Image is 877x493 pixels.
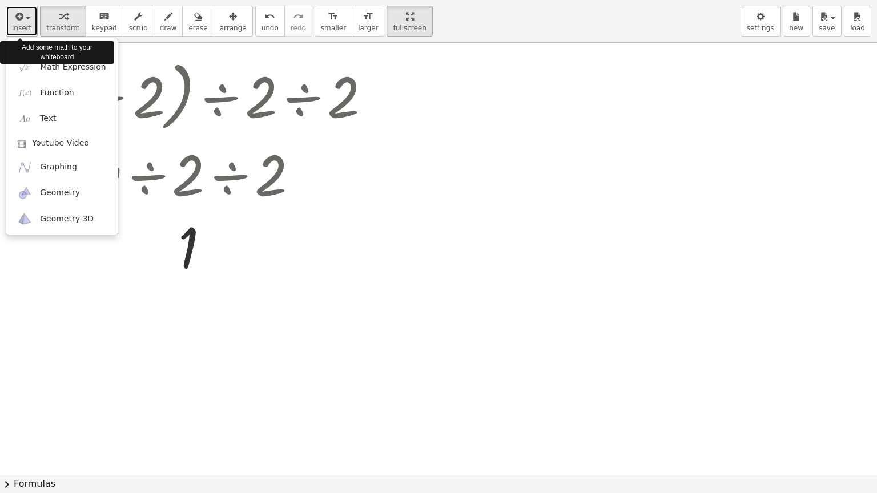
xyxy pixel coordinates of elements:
[262,24,279,32] span: undo
[6,80,118,106] a: Function
[812,6,842,37] button: save
[352,6,384,37] button: format_sizelarger
[393,24,426,32] span: fullscreen
[387,6,432,37] button: fullscreen
[6,106,118,132] a: Text
[321,24,346,32] span: smaller
[789,24,803,32] span: new
[40,62,106,73] span: Math Expression
[315,6,352,37] button: format_sizesmaller
[844,6,871,37] button: load
[6,132,118,155] a: Youtube Video
[6,54,118,80] a: Math Expression
[40,213,94,225] span: Geometry 3D
[86,6,123,37] button: keyboardkeypad
[12,24,31,32] span: insert
[6,206,118,232] a: Geometry 3D
[255,6,285,37] button: undoundo
[741,6,781,37] button: settings
[40,113,56,124] span: Text
[220,24,247,32] span: arrange
[40,161,77,173] span: Graphing
[188,24,207,32] span: erase
[284,6,312,37] button: redoredo
[850,24,865,32] span: load
[18,112,32,126] img: Aa.png
[328,10,339,23] i: format_size
[40,187,80,199] span: Geometry
[291,24,306,32] span: redo
[747,24,774,32] span: settings
[129,24,148,32] span: scrub
[358,24,378,32] span: larger
[182,6,214,37] button: erase
[40,87,74,99] span: Function
[214,6,253,37] button: arrange
[32,138,89,149] span: Youtube Video
[123,6,154,37] button: scrub
[819,24,835,32] span: save
[92,24,117,32] span: keypad
[293,10,304,23] i: redo
[46,24,80,32] span: transform
[160,24,177,32] span: draw
[18,60,32,74] img: sqrt_x.png
[154,6,183,37] button: draw
[363,10,373,23] i: format_size
[18,160,32,175] img: ggb-graphing.svg
[783,6,810,37] button: new
[6,6,38,37] button: insert
[18,86,32,100] img: f_x.png
[40,6,86,37] button: transform
[18,212,32,226] img: ggb-3d.svg
[99,10,110,23] i: keyboard
[6,180,118,206] a: Geometry
[18,186,32,200] img: ggb-geometry.svg
[6,155,118,180] a: Graphing
[264,10,275,23] i: undo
